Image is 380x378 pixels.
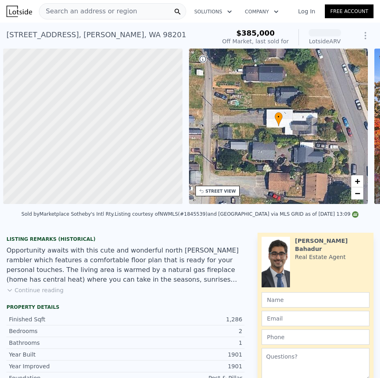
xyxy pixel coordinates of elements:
input: Phone [262,329,369,345]
input: Email [262,311,369,326]
div: 1 [126,339,243,347]
div: Property details [6,304,245,310]
div: Finished Sqft [9,315,126,323]
div: Listing courtesy of NWMLS (#1845539) and [GEOGRAPHIC_DATA] via MLS GRID as of [DATE] 13:09 [115,211,359,217]
button: Solutions [188,4,238,19]
div: Lotside ARV [309,37,341,45]
a: Free Account [325,4,374,18]
div: [STREET_ADDRESS] , [PERSON_NAME] , WA 98201 [6,29,186,40]
span: $385,000 [236,29,275,37]
div: Bedrooms [9,327,126,335]
div: STREET VIEW [206,188,236,194]
a: Log In [288,7,325,15]
span: • [275,113,283,121]
span: Search an address or region [39,6,137,16]
div: [PERSON_NAME] Bahadur [295,237,369,253]
div: Year Built [9,350,126,359]
button: Continue reading [6,286,64,294]
div: 1901 [126,362,243,370]
div: Bathrooms [9,339,126,347]
div: 1,286 [126,315,243,323]
img: NWMLS Logo [352,211,359,218]
div: Sold by Marketplace Sotheby's Intl Rty . [21,211,115,217]
div: Opportunity awaits with this cute and wonderful north [PERSON_NAME] rambler which features a comf... [6,246,245,285]
div: 1901 [126,350,243,359]
a: Zoom out [351,187,363,200]
div: 2 [126,327,243,335]
a: Zoom in [351,175,363,187]
span: − [355,188,360,198]
div: Real Estate Agent [295,253,346,261]
div: Off Market, last sold for [222,37,289,45]
div: Listing Remarks (Historical) [6,236,245,242]
button: Company [238,4,285,19]
input: Name [262,292,369,308]
div: • [275,112,283,126]
div: Year Improved [9,362,126,370]
img: Lotside [6,6,32,17]
button: Show Options [357,28,374,44]
span: + [355,176,360,186]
